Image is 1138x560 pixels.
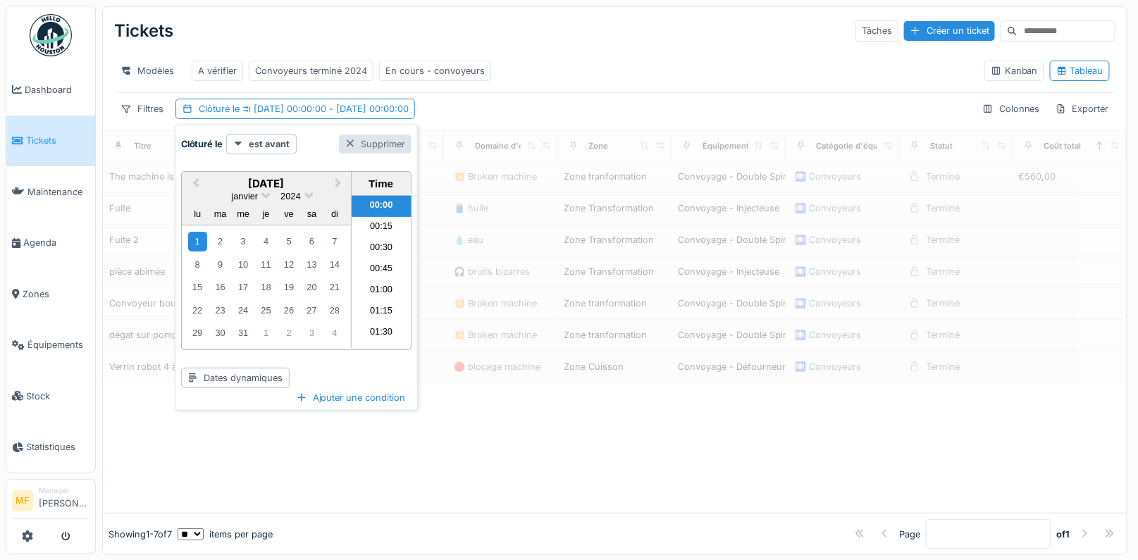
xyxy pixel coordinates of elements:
li: 00:15 [352,217,412,238]
div: 🛄 Convoyeurs [796,360,862,373]
div: Choose dimanche 21 janvier 2024 [325,278,344,297]
div: Titre [134,140,151,152]
span: janvier [232,191,259,201]
div: 🎧 bruits bizarres [454,265,530,278]
span: Équipements [27,338,89,351]
div: 💥 Broken machine [454,328,537,342]
div: Zone Transformation [564,233,655,247]
div: vendredi [280,204,299,223]
div: Coût total [1044,140,1082,152]
div: Zone [589,140,609,152]
span: [DATE] 00:00:00 - [DATE] 00:00:00 [240,104,409,114]
div: Choose vendredi 12 janvier 2024 [280,255,299,274]
li: 01:30 [352,323,412,344]
li: 00:45 [352,259,412,280]
li: 01:45 [352,344,412,365]
div: Choose jeudi 4 janvier 2024 [256,232,276,251]
div: Choose dimanche 14 janvier 2024 [325,255,344,274]
div: Manager [39,485,89,496]
div: Kanban [991,64,1038,77]
span: Maintenance [27,185,89,199]
div: Verrin robot 4 à changer [109,360,215,373]
div: Choose vendredi 2 février 2024 [280,323,299,342]
div: 🛄 Convoyeurs [796,170,862,183]
div: Choose vendredi 5 janvier 2024 [280,232,299,251]
div: Zone tranformation [564,328,648,342]
div: Terminé [926,297,960,310]
div: Choose mardi 16 janvier 2024 [211,278,230,297]
div: Choose mardi 23 janvier 2024 [211,301,230,320]
div: Zone Transformation [564,265,655,278]
div: Convoyage - Double Spirales [678,328,803,342]
div: The machine is broken [109,170,207,183]
div: Terminé [926,328,960,342]
div: dégat sur pompe [109,328,183,342]
div: Choose mercredi 3 janvier 2024 [234,232,253,251]
button: Previous Month [183,173,206,196]
div: 💥 Broken machine [454,170,537,183]
div: Month janvier, 2024 [186,230,346,344]
div: Fuite 2 [109,233,139,247]
div: Choose mardi 30 janvier 2024 [211,323,230,342]
div: Choose vendredi 19 janvier 2024 [280,278,299,297]
span: Statistiques [26,440,89,454]
div: A vérifier [198,64,237,77]
div: Choose dimanche 7 janvier 2024 [325,232,344,251]
div: Choose lundi 8 janvier 2024 [188,255,207,274]
div: Équipement [703,140,749,152]
div: 🛄 Convoyeurs [796,328,862,342]
div: Page [899,528,920,541]
div: €560,00 [1019,170,1122,183]
strong: est avant [249,137,290,151]
div: Choose jeudi 18 janvier 2024 [256,278,276,297]
img: Badge_color-CXgf-gQk.svg [30,14,72,56]
div: Choose lundi 1 janvier 2024 [188,232,207,251]
div: Terminé [926,265,960,278]
div: Choose lundi 22 janvier 2024 [188,301,207,320]
li: 00:00 [352,196,412,217]
div: Zone tranformation [564,170,648,183]
div: items per page [178,528,273,541]
div: Choose samedi 27 janvier 2024 [302,301,321,320]
h2: [DATE] [182,178,351,190]
div: jeudi [256,204,276,223]
div: Showing 1 - 7 of 7 [109,528,172,541]
div: pièce abimée [109,265,165,278]
div: Zone Transformation [564,201,655,215]
div: Exporter [1049,99,1115,119]
li: 00:30 [352,238,412,259]
div: Modèles [114,61,180,81]
div: En cours - convoyeurs [385,64,485,77]
div: Catégorie d'équipement [817,140,910,152]
div: Colonnes [976,99,1046,119]
div: Statut [930,140,953,152]
div: Dates dynamiques [181,368,290,388]
div: 🛄 Convoyeurs [796,201,862,215]
div: 🛄 Convoyeurs [796,297,862,310]
div: Choose mercredi 17 janvier 2024 [234,278,253,297]
div: Ajouter une condition [290,388,412,407]
span: Stock [26,390,89,403]
div: Choose lundi 15 janvier 2024 [188,278,207,297]
li: 01:15 [352,301,412,323]
div: Choose samedi 20 janvier 2024 [302,278,321,297]
div: Zone Cuisson [564,360,624,373]
div: Convoyage - Défourneur [678,360,786,373]
div: Tableau [1056,64,1103,77]
div: Créer un ticket [904,21,995,40]
div: Choose mercredi 31 janvier 2024 [234,323,253,342]
div: Choose mardi 9 janvier 2024 [211,255,230,274]
div: Fuite [109,201,130,215]
div: Choose mercredi 24 janvier 2024 [234,301,253,320]
span: Tickets [26,134,89,147]
div: Tickets [114,13,173,49]
div: Terminé [926,170,960,183]
div: Convoyeur bouteille ne fonctionne plus [109,297,279,310]
div: mardi [211,204,230,223]
span: 2024 [280,191,300,201]
div: Terminé [926,360,960,373]
div: Choose jeudi 11 janvier 2024 [256,255,276,274]
div: Choose mardi 2 janvier 2024 [211,232,230,251]
div: Supprimer [339,135,412,154]
div: lundi [188,204,207,223]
